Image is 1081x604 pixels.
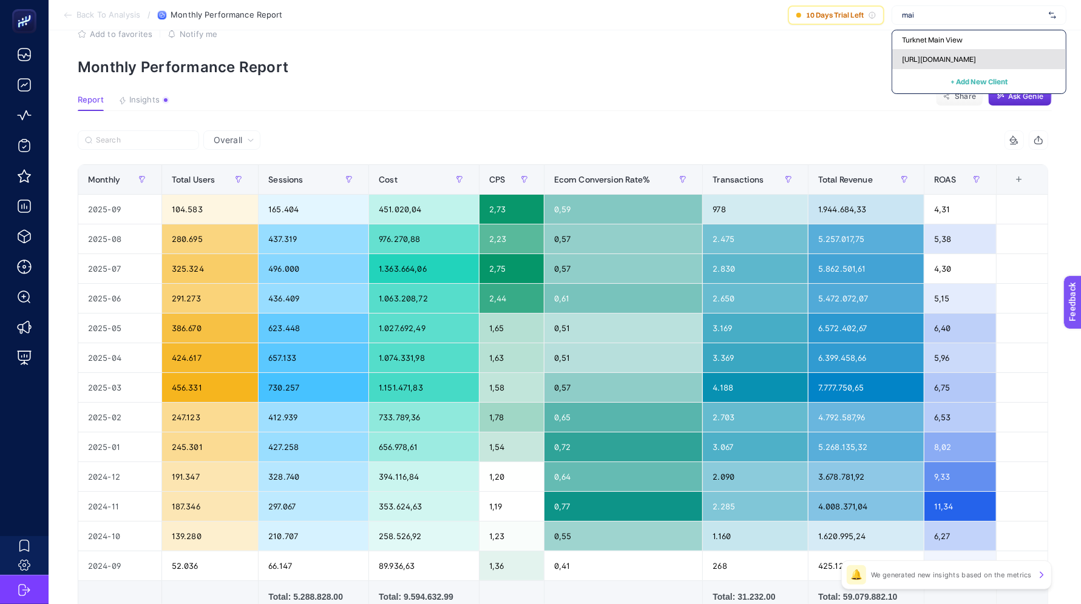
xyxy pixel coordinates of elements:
[259,432,368,461] div: 427.258
[480,492,544,521] div: 1,19
[259,284,368,313] div: 436.409
[162,254,258,283] div: 325.324
[544,492,703,521] div: 0,77
[259,403,368,432] div: 412.939
[924,195,996,224] div: 4,31
[369,254,479,283] div: 1.363.664,06
[369,462,479,491] div: 394.116,84
[369,432,479,461] div: 656.978,61
[544,462,703,491] div: 0,64
[480,254,544,283] div: 2,75
[544,284,703,313] div: 0,61
[369,403,479,432] div: 733.789,36
[703,403,808,432] div: 2.703
[808,314,924,343] div: 6.572.402,67
[924,284,996,313] div: 5,15
[1008,175,1031,184] div: +
[162,551,258,580] div: 52.036
[259,492,368,521] div: 297.067
[703,522,808,551] div: 1.160
[818,175,873,184] span: Total Revenue
[924,373,996,402] div: 6,75
[369,492,479,521] div: 353.624,63
[808,522,924,551] div: 1.620.995,24
[554,175,651,184] span: Ecom Conversion Rate%
[168,29,217,39] button: Notify me
[369,343,479,372] div: 1.074.331,98
[544,373,703,402] div: 0,57
[808,254,924,283] div: 5.862.501,61
[544,551,703,580] div: 0,41
[1049,9,1056,21] img: svg%3e
[924,254,996,283] div: 4,30
[924,551,996,580] div: 4,73
[78,224,161,253] div: 2025-08
[544,403,703,432] div: 0,65
[78,58,1052,76] p: Monthly Performance Report
[544,195,703,224] div: 0,59
[78,432,161,461] div: 2025-01
[902,35,963,45] span: Turknet Main View
[924,522,996,551] div: 6,27
[214,134,242,146] span: Overall
[480,195,544,224] div: 2,73
[1008,92,1043,101] span: Ask Genie
[924,432,996,461] div: 8,02
[988,87,1052,106] button: Ask Genie
[480,284,544,313] div: 2,44
[703,343,808,372] div: 3.369
[369,284,479,313] div: 1.063.208,72
[162,284,258,313] div: 291.273
[847,565,866,585] div: 🔔
[808,462,924,491] div: 3.678.781,92
[147,10,151,19] span: /
[703,432,808,461] div: 3.067
[259,343,368,372] div: 657.133
[78,95,104,105] span: Report
[924,462,996,491] div: 9,33
[78,314,161,343] div: 2025-05
[808,224,924,253] div: 5.257.017,75
[480,403,544,432] div: 1,78
[78,551,161,580] div: 2024-09
[259,254,368,283] div: 496.000
[703,254,808,283] div: 2.830
[808,492,924,521] div: 4.008.371,04
[369,522,479,551] div: 258.526,92
[713,175,764,184] span: Transactions
[480,343,544,372] div: 1,63
[544,522,703,551] div: 0,55
[703,224,808,253] div: 2.475
[172,175,215,184] span: Total Users
[924,492,996,521] div: 11,34
[955,92,976,101] span: Share
[259,373,368,402] div: 730.257
[78,403,161,432] div: 2025-02
[480,432,544,461] div: 1,54
[76,10,140,20] span: Back To Analysis
[379,175,398,184] span: Cost
[480,224,544,253] div: 2,23
[162,492,258,521] div: 187.346
[936,87,983,106] button: Share
[924,314,996,343] div: 6,40
[78,284,161,313] div: 2025-06
[78,29,152,39] button: Add to favorites
[544,343,703,372] div: 0,51
[259,462,368,491] div: 328.740
[703,373,808,402] div: 4.188
[924,343,996,372] div: 5,96
[713,591,798,603] div: Total: 31.232.00
[808,343,924,372] div: 6.399.458,66
[88,175,120,184] span: Monthly
[924,403,996,432] div: 6,53
[259,224,368,253] div: 437.319
[369,373,479,402] div: 1.151.471,83
[480,373,544,402] div: 1,58
[259,522,368,551] div: 210.707
[96,136,192,145] input: Search
[78,195,161,224] div: 2025-09
[703,492,808,521] div: 2.285
[162,195,258,224] div: 104.583
[544,254,703,283] div: 0,57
